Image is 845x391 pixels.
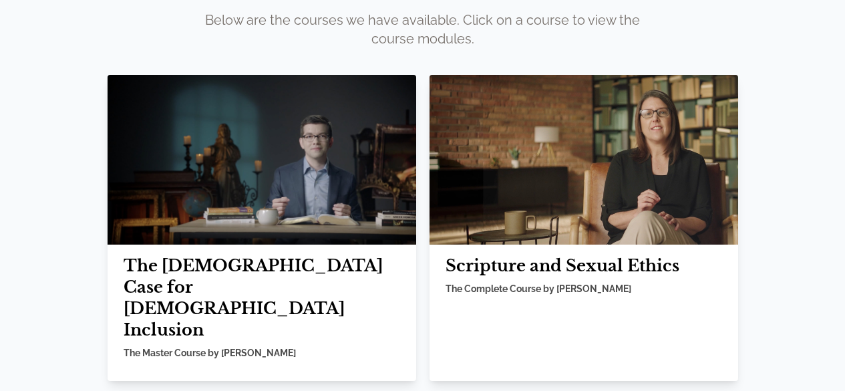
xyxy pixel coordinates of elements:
[446,255,722,277] h2: Scripture and Sexual Ethics
[446,282,722,295] h5: The Complete Course by [PERSON_NAME]
[430,75,738,245] img: Mountain
[124,255,400,341] h2: The [DEMOGRAPHIC_DATA] Case for [DEMOGRAPHIC_DATA] Inclusion
[198,11,647,48] p: Below are the courses we have available. Click on a course to view the course modules.
[124,346,400,360] h5: The Master Course by [PERSON_NAME]
[108,75,416,245] img: Mountain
